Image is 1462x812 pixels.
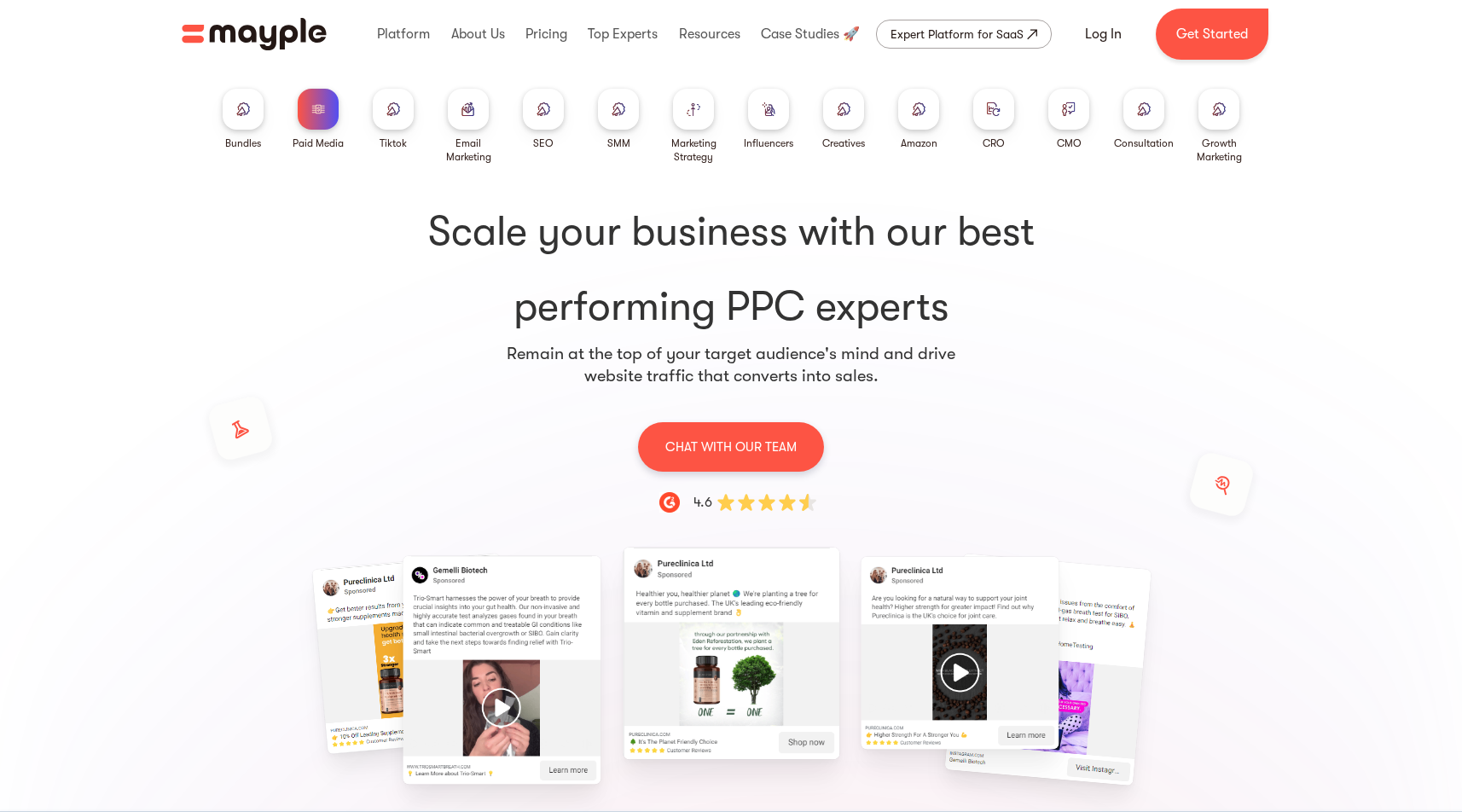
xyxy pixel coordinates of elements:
a: Log In [1065,14,1142,55]
div: Bundles [225,136,261,150]
a: SMM [598,89,639,150]
div: About Us [447,7,509,61]
div: Expert Platform for SaaS [891,24,1024,44]
div: 2 / 15 [636,561,825,745]
a: CHAT WITH OUR TEAM [638,421,824,472]
div: 15 / 15 [178,561,367,746]
h1: performing PPC experts [212,205,1250,334]
div: Influencers [744,136,793,150]
div: Platform [373,7,434,61]
div: Amazon [901,136,937,150]
span: Scale your business with our best [212,205,1250,259]
img: tab_keywords_by_traffic_grey.svg [172,99,186,113]
a: CRO [973,89,1014,150]
img: logo_orange.svg [27,27,41,41]
div: Marketing Strategy [663,136,724,164]
div: Resources [675,7,745,61]
div: Keywords by Traffic [191,101,281,112]
a: Growth Marketing [1188,89,1250,164]
div: SMM [607,136,630,150]
div: Paid Media [293,136,344,150]
div: 4.6 [693,492,712,513]
p: Remain at the top of your target audience's mind and drive website traffic that converts into sales. [506,343,956,387]
p: CHAT WITH OUR TEAM [665,436,797,458]
div: 4 / 15 [1095,561,1284,778]
a: Consultation [1114,89,1174,150]
a: CMO [1048,89,1089,150]
div: Domain Overview [68,101,153,112]
div: v 4.0.25 [48,27,84,41]
div: Email Marketing [438,136,499,164]
a: Amazon [898,89,939,150]
a: Paid Media [293,89,344,150]
div: Tiktok [380,136,407,150]
img: tab_domain_overview_orange.svg [49,99,63,113]
a: Bundles [223,89,264,150]
img: Mayple logo [182,18,327,50]
img: website_grey.svg [27,44,41,58]
div: Growth Marketing [1188,136,1250,164]
a: Get Started [1156,9,1268,60]
div: 1 / 15 [408,561,596,779]
div: CRO [983,136,1005,150]
div: Consultation [1114,136,1174,150]
div: SEO [533,136,554,150]
div: Domain: [DOMAIN_NAME] [44,44,188,58]
a: Tiktok [373,89,414,150]
iframe: Chat Widget [1377,730,1462,812]
a: Expert Platform for SaaS [876,20,1052,49]
div: Pricing [521,7,571,61]
a: Email Marketing [438,89,499,164]
a: home [182,18,327,50]
a: SEO [523,89,564,150]
div: Creatives [822,136,865,150]
a: Creatives [822,89,865,150]
div: 3 / 15 [866,561,1054,745]
a: Marketing Strategy [663,89,724,164]
div: CMO [1057,136,1082,150]
a: Influencers [744,89,793,150]
div: Top Experts [583,7,662,61]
